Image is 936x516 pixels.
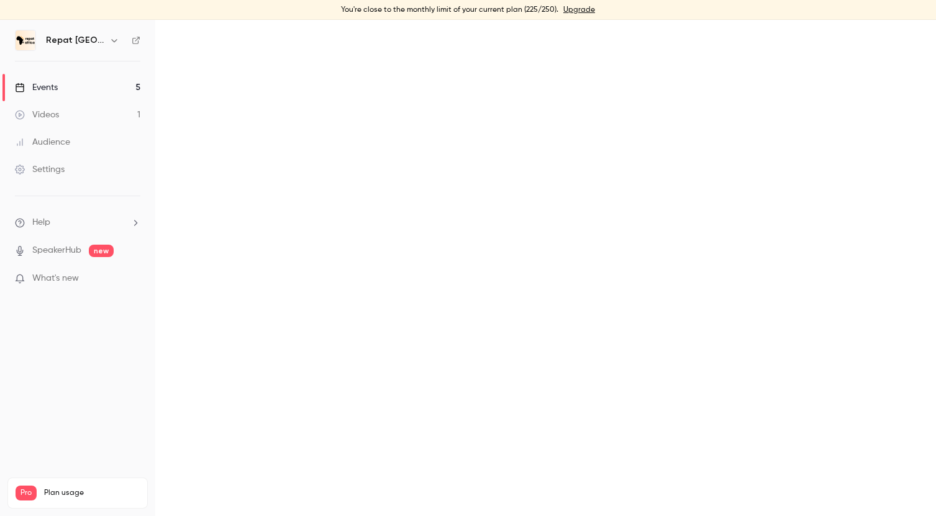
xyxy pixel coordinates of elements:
div: Audience [15,136,70,148]
a: Upgrade [563,5,595,15]
span: Pro [16,486,37,500]
span: What's new [32,272,79,285]
span: Help [32,216,50,229]
h6: Repat [GEOGRAPHIC_DATA] [46,34,104,47]
div: Settings [15,163,65,176]
div: Events [15,81,58,94]
a: SpeakerHub [32,244,81,257]
iframe: Noticeable Trigger [125,273,140,284]
span: Plan usage [44,488,140,498]
img: Repat Africa [16,30,35,50]
span: new [89,245,114,257]
li: help-dropdown-opener [15,216,140,229]
div: Videos [15,109,59,121]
